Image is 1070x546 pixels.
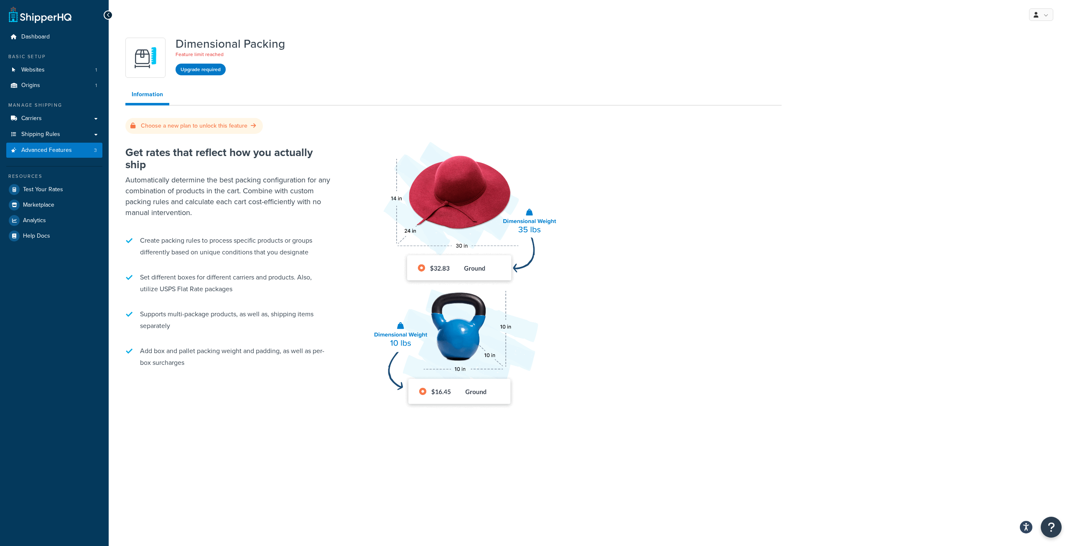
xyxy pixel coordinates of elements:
[1041,517,1062,538] button: Open Resource Center
[125,341,334,373] li: Add box and pallet packing weight and padding, as well as per-box surcharges
[6,111,102,126] a: Carriers
[6,62,102,78] a: Websites1
[21,33,50,41] span: Dashboard
[176,64,226,75] button: Upgrade required
[6,173,102,180] div: Resources
[359,121,560,423] img: Dimensional Shipping
[21,147,72,154] span: Advanced Features
[21,82,40,89] span: Origins
[125,267,334,299] li: Set different boxes for different carriers and products. Also, utilize USPS Flat Rate packages
[6,29,102,45] a: Dashboard
[21,67,45,74] span: Websites
[6,197,102,213] a: Marketplace
[130,121,258,130] a: Choose a new plan to unlock this feature
[131,43,160,72] img: DTVBYsAAAAAASUVORK5CYII=
[6,78,102,93] li: Origins
[6,182,102,197] a: Test Your Rates
[6,78,102,93] a: Origins1
[6,143,102,158] li: Advanced Features
[176,38,285,50] h1: Dimensional Packing
[23,233,50,240] span: Help Docs
[6,102,102,109] div: Manage Shipping
[6,143,102,158] a: Advanced Features3
[23,186,63,193] span: Test Your Rates
[6,127,102,142] a: Shipping Rules
[125,174,334,218] p: Automatically determine the best packing configuration for any combination of products in the car...
[125,231,334,262] li: Create packing rules to process specific products or groups differently based on unique condition...
[95,82,97,89] span: 1
[95,67,97,74] span: 1
[6,228,102,244] a: Help Docs
[21,131,60,138] span: Shipping Rules
[6,53,102,60] div: Basic Setup
[21,115,42,122] span: Carriers
[23,202,54,209] span: Marketplace
[23,217,46,224] span: Analytics
[176,50,285,59] p: Feature limit reached
[94,147,97,154] span: 3
[125,146,334,170] h2: Get rates that reflect how you actually ship
[125,86,169,105] a: Information
[6,62,102,78] li: Websites
[6,213,102,228] a: Analytics
[125,304,334,336] li: Supports multi-package products, as well as, shipping items separately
